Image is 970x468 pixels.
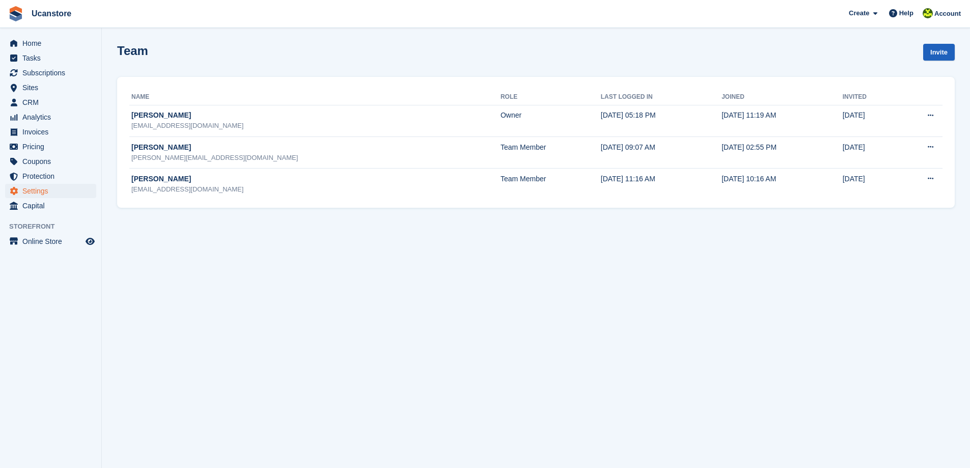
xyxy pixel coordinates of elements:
[22,184,84,198] span: Settings
[131,142,501,153] div: [PERSON_NAME]
[923,8,933,18] img: John Johns
[722,89,842,105] th: Joined
[131,121,501,131] div: [EMAIL_ADDRESS][DOMAIN_NAME]
[22,80,84,95] span: Sites
[22,154,84,169] span: Coupons
[5,125,96,139] a: menu
[22,51,84,65] span: Tasks
[5,36,96,50] a: menu
[843,89,896,105] th: Invited
[934,9,961,19] span: Account
[722,136,842,168] td: [DATE] 02:55 PM
[5,110,96,124] a: menu
[5,51,96,65] a: menu
[5,154,96,169] a: menu
[601,89,722,105] th: Last logged in
[131,153,501,163] div: [PERSON_NAME][EMAIL_ADDRESS][DOMAIN_NAME]
[5,95,96,109] a: menu
[843,136,896,168] td: [DATE]
[22,199,84,213] span: Capital
[601,105,722,136] td: [DATE] 05:18 PM
[722,105,842,136] td: [DATE] 11:19 AM
[22,95,84,109] span: CRM
[849,8,869,18] span: Create
[117,44,148,58] h1: Team
[843,105,896,136] td: [DATE]
[129,89,501,105] th: Name
[5,140,96,154] a: menu
[22,125,84,139] span: Invoices
[22,169,84,183] span: Protection
[501,89,601,105] th: Role
[22,234,84,249] span: Online Store
[84,235,96,247] a: Preview store
[501,105,601,136] td: Owner
[22,110,84,124] span: Analytics
[27,5,75,22] a: Ucanstore
[501,136,601,168] td: Team Member
[899,8,913,18] span: Help
[601,136,722,168] td: [DATE] 09:07 AM
[9,222,101,232] span: Storefront
[5,199,96,213] a: menu
[5,66,96,80] a: menu
[8,6,23,21] img: stora-icon-8386f47178a22dfd0bd8f6a31ec36ba5ce8667c1dd55bd0f319d3a0aa187defe.svg
[22,36,84,50] span: Home
[923,44,955,61] a: Invite
[722,168,842,200] td: [DATE] 10:16 AM
[22,66,84,80] span: Subscriptions
[131,184,501,195] div: [EMAIL_ADDRESS][DOMAIN_NAME]
[501,168,601,200] td: Team Member
[5,234,96,249] a: menu
[5,169,96,183] a: menu
[131,110,501,121] div: [PERSON_NAME]
[131,174,501,184] div: [PERSON_NAME]
[601,168,722,200] td: [DATE] 11:16 AM
[5,80,96,95] a: menu
[5,184,96,198] a: menu
[22,140,84,154] span: Pricing
[843,168,896,200] td: [DATE]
